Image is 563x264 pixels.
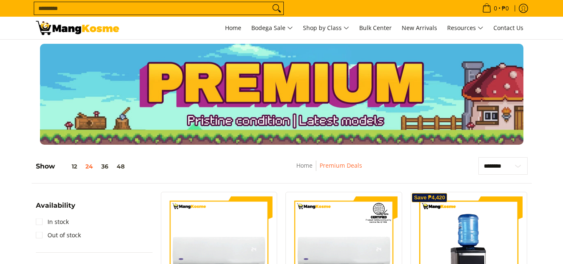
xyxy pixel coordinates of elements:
[299,17,353,39] a: Shop by Class
[447,23,483,33] span: Resources
[398,17,441,39] a: New Arrivals
[36,229,81,242] a: Out of stock
[296,161,313,169] a: Home
[402,24,437,32] span: New Arrivals
[247,17,297,39] a: Bodega Sale
[239,161,420,179] nav: Breadcrumbs
[489,17,528,39] a: Contact Us
[251,23,293,33] span: Bodega Sale
[225,24,241,32] span: Home
[36,21,119,35] img: Premium Deals: Best Premium Home Appliances Sale l Mang Kosme
[443,17,488,39] a: Resources
[500,5,510,11] span: ₱0
[221,17,245,39] a: Home
[36,215,69,229] a: In stock
[480,4,511,13] span: •
[355,17,396,39] a: Bulk Center
[97,163,113,170] button: 36
[36,162,129,171] h5: Show
[270,2,283,15] button: Search
[36,202,75,209] span: Availability
[113,163,129,170] button: 48
[128,17,528,39] nav: Main Menu
[493,5,498,11] span: 0
[320,161,362,169] a: Premium Deals
[493,24,523,32] span: Contact Us
[359,24,392,32] span: Bulk Center
[81,163,97,170] button: 24
[55,163,81,170] button: 12
[414,195,445,200] span: Save ₱4,420
[303,23,349,33] span: Shop by Class
[36,202,75,215] summary: Open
